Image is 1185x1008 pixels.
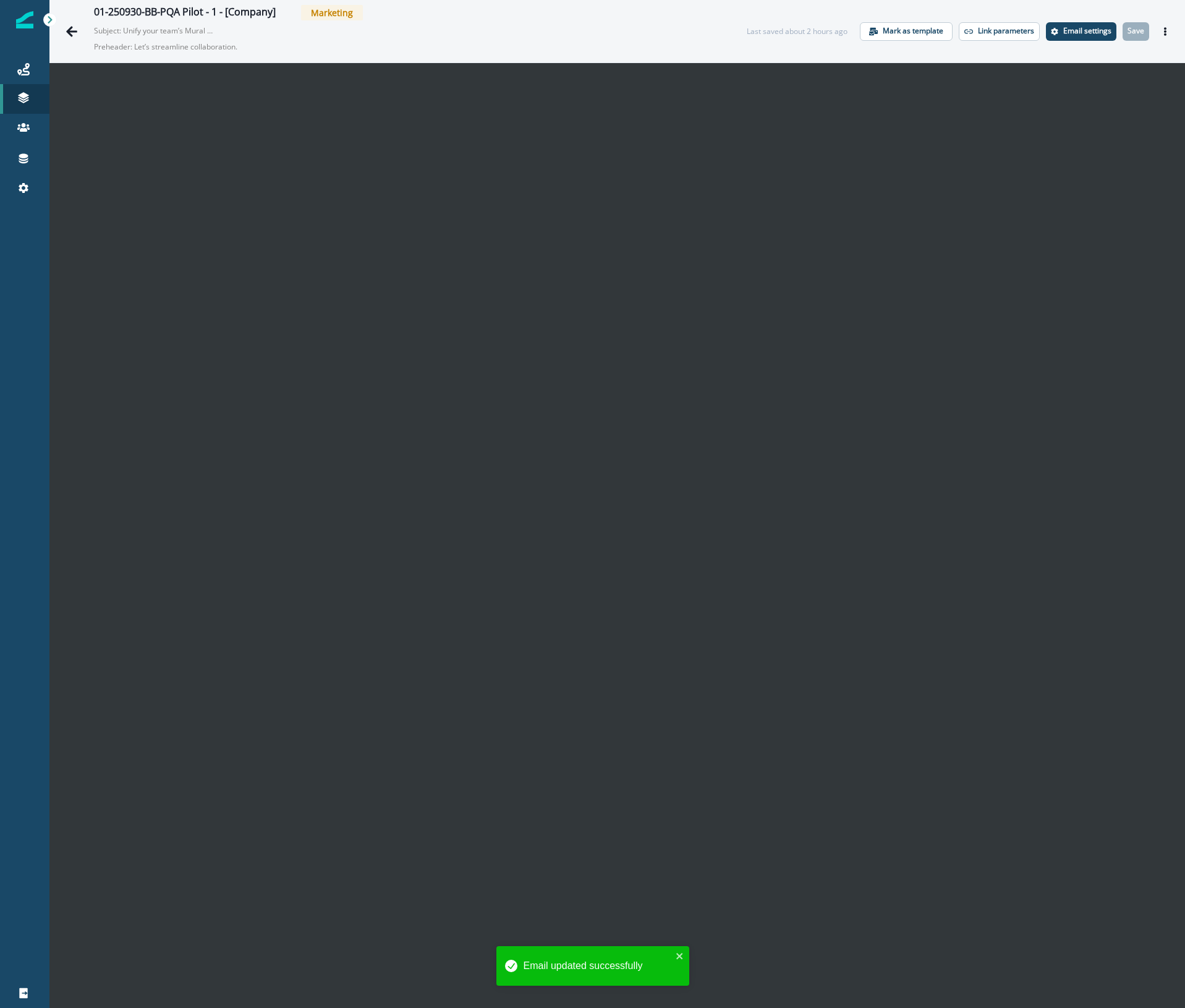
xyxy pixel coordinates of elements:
[1128,27,1144,35] p: Save
[747,26,847,37] div: Last saved about 2 hours ago
[524,959,672,973] div: Email updated successfully
[16,11,33,28] img: Inflection
[959,22,1040,41] button: Link parameters
[883,27,943,35] p: Mark as template
[860,22,953,41] button: Mark as template
[1155,22,1175,41] button: Actions
[94,36,403,58] p: Preheader: Let’s streamline collaboration.
[978,27,1034,35] p: Link parameters
[676,951,684,961] button: close
[94,6,276,20] div: 01-250930-BB-PQA Pilot - 1 - [Company]
[1046,22,1116,41] button: Settings
[1063,27,1111,35] p: Email settings
[301,5,363,20] span: Marketing
[94,20,218,36] p: Subject: Unify your team’s Mural workspaces & maximize ROI
[1123,22,1149,41] button: Save
[59,19,84,44] button: Go back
